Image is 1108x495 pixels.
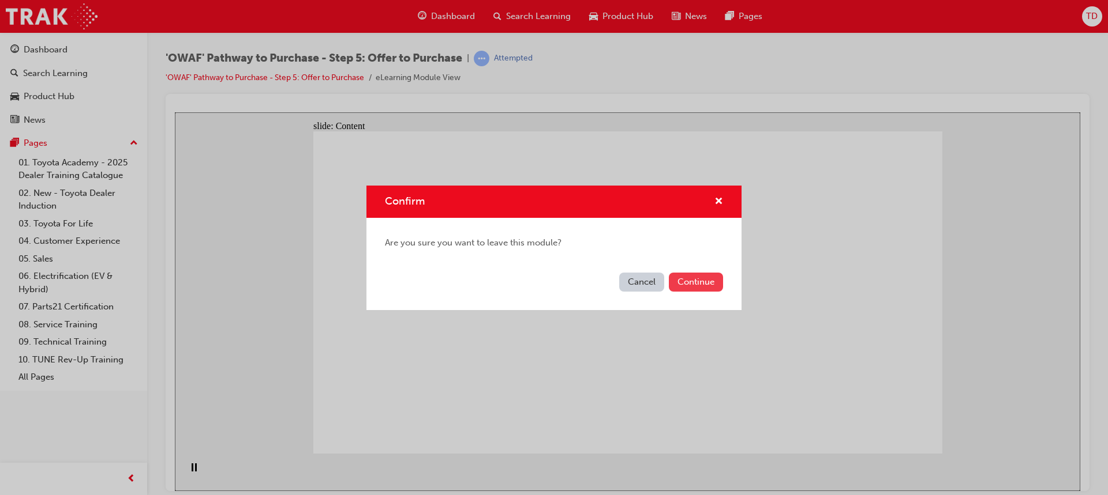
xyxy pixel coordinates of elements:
[714,197,723,207] span: cross-icon
[6,350,25,370] button: Pause (Ctrl+Alt+P)
[619,273,664,292] button: Cancel
[6,341,25,379] div: playback controls
[669,273,723,292] button: Continue
[714,195,723,209] button: cross-icon
[366,218,742,268] div: Are you sure you want to leave this module?
[385,195,425,207] span: Confirm
[366,186,742,310] div: Confirm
